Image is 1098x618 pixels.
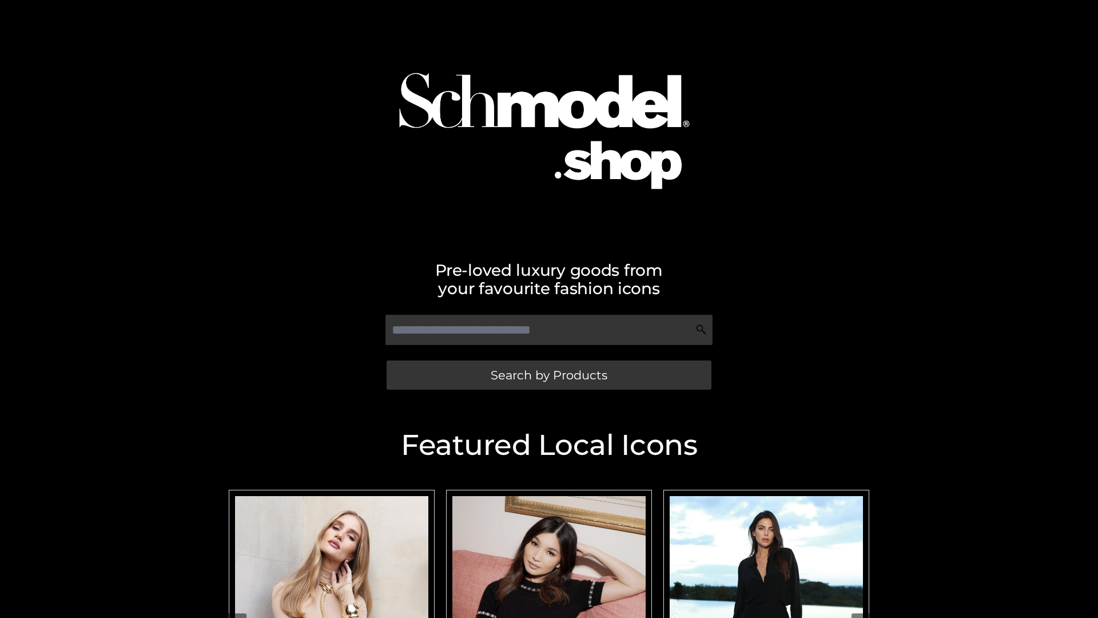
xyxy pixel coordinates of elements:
a: Search by Products [387,360,711,390]
h2: Featured Local Icons​ [223,431,875,459]
img: Search Icon [695,324,707,335]
span: Search by Products [491,369,607,381]
h2: Pre-loved luxury goods from your favourite fashion icons [223,261,875,298]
